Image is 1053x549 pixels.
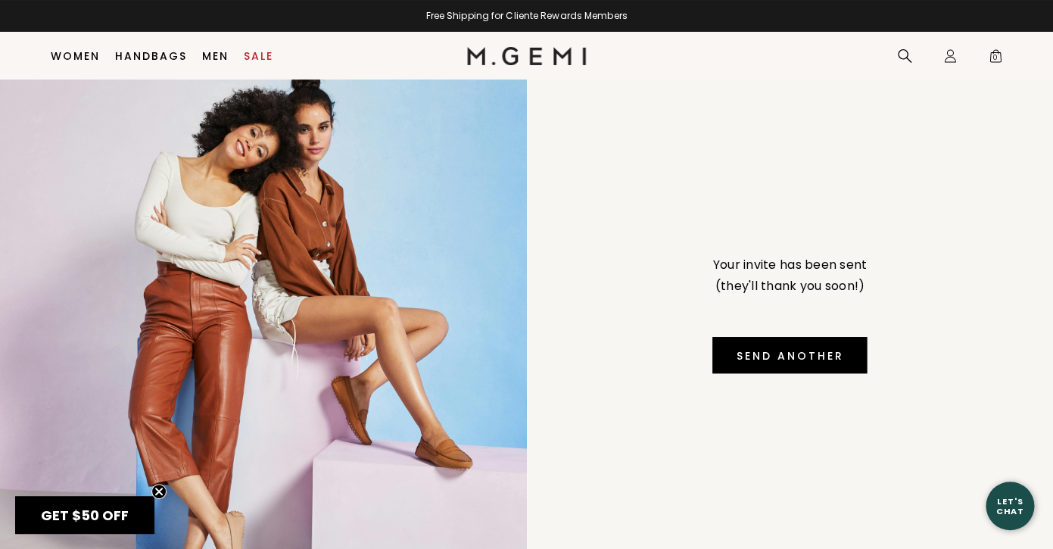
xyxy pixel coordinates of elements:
div: Your invite has been sent [713,254,867,276]
span: GET $50 OFF [41,506,129,525]
img: M.Gemi [467,47,586,65]
a: Men [202,50,229,62]
div: (they'll thank you soon!) [713,276,867,297]
a: Handbags [115,50,187,62]
button: Close teaser [151,484,167,499]
a: Sale [244,50,273,62]
button: Send Another [712,337,867,373]
a: Women [51,50,100,62]
div: GET $50 OFFClose teaser [15,496,154,534]
div: Let's Chat [986,496,1034,515]
span: 0 [988,51,1003,67]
